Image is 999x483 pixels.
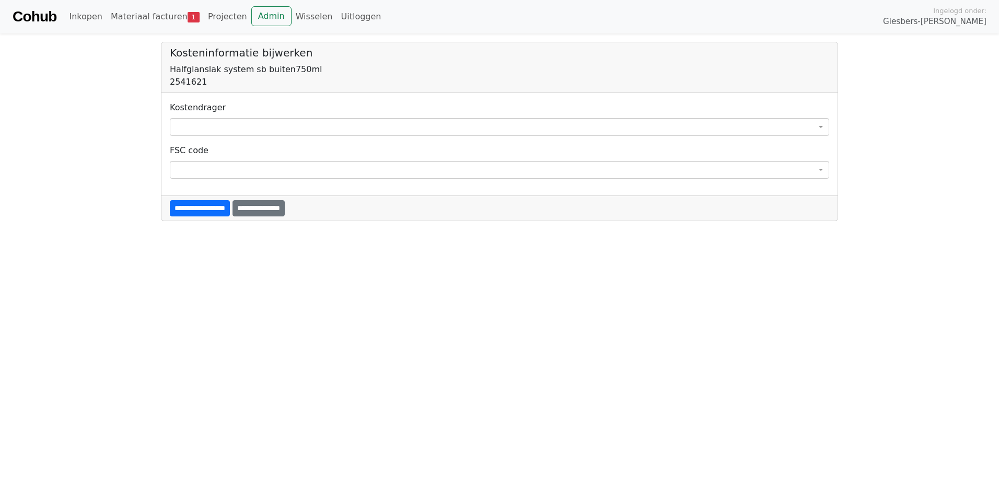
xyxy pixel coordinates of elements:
a: Wisselen [292,6,337,27]
span: Giesbers-[PERSON_NAME] [883,16,986,28]
a: Cohub [13,4,56,29]
a: Projecten [204,6,251,27]
div: 2541621 [170,76,829,88]
a: Uitloggen [337,6,386,27]
label: Kostendrager [170,101,226,114]
a: Inkopen [65,6,106,27]
div: Halfglanslak system sb buiten750ml [170,63,829,76]
span: Ingelogd onder: [933,6,986,16]
label: FSC code [170,144,208,157]
a: Admin [251,6,292,26]
span: 1 [188,12,200,22]
h5: Kosteninformatie bijwerken [170,47,829,59]
a: Materiaal facturen1 [107,6,204,27]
